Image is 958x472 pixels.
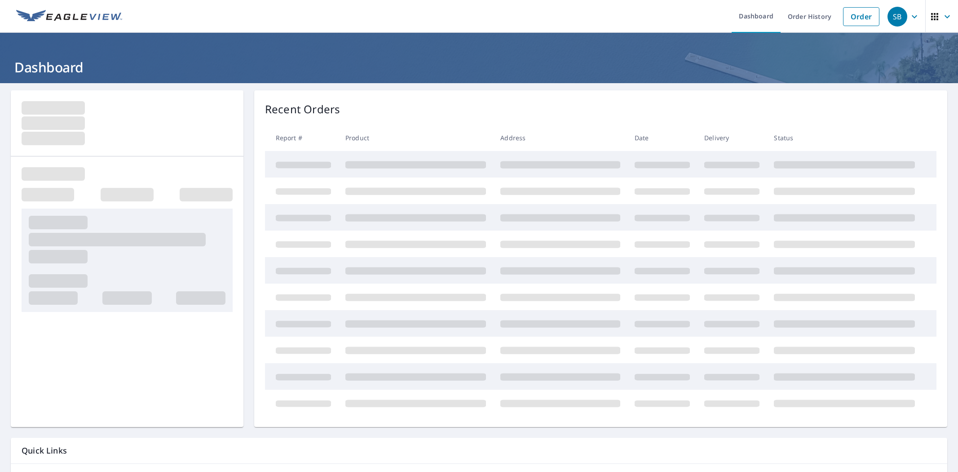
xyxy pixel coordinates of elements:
[265,101,340,117] p: Recent Orders
[16,10,122,23] img: EV Logo
[265,125,338,151] th: Report #
[11,58,947,76] h1: Dashboard
[887,7,907,27] div: SB
[843,7,879,26] a: Order
[338,125,493,151] th: Product
[493,125,627,151] th: Address
[697,125,767,151] th: Delivery
[767,125,922,151] th: Status
[22,445,936,456] p: Quick Links
[627,125,697,151] th: Date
